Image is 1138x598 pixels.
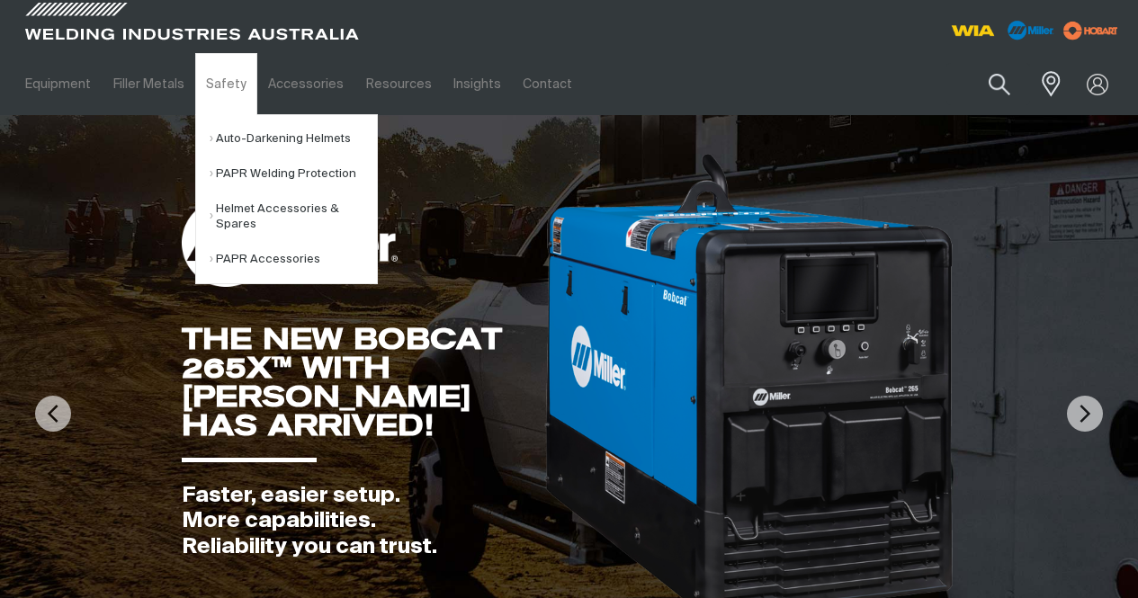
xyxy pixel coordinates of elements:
[210,242,377,277] a: PAPR Accessories
[210,156,377,192] a: PAPR Welding Protection
[182,325,542,440] div: THE NEW BOBCAT 265X™ WITH [PERSON_NAME] HAS ARRIVED!
[443,53,512,115] a: Insights
[210,121,377,156] a: Auto-Darkening Helmets
[35,396,71,432] img: PrevArrow
[512,53,583,115] a: Contact
[969,63,1030,105] button: Search products
[1058,17,1124,44] img: miller
[210,192,377,242] a: Helmet Accessories & Spares
[355,53,443,115] a: Resources
[102,53,194,115] a: Filler Metals
[946,63,1030,105] input: Product name or item number...
[1067,396,1103,432] img: NextArrow
[14,53,102,115] a: Equipment
[14,53,847,115] nav: Main
[257,53,354,115] a: Accessories
[182,483,542,560] div: Faster, easier setup. More capabilities. Reliability you can trust.
[195,53,257,115] a: Safety
[195,114,378,284] ul: Safety Submenu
